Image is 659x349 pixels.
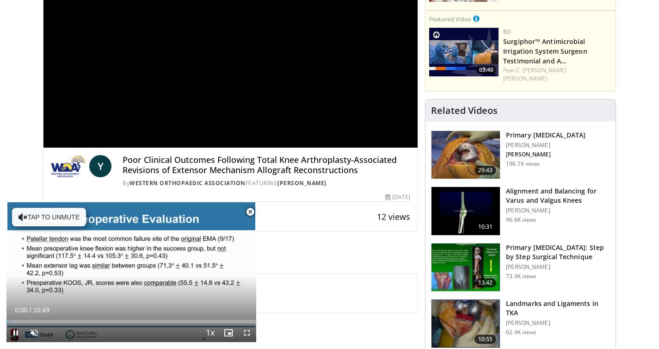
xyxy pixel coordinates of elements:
div: Feat. [503,66,612,83]
span: / [30,306,31,314]
p: [PERSON_NAME] [506,319,610,327]
img: 70422da6-974a-44ac-bf9d-78c82a89d891.150x105_q85_crop-smart_upscale.jpg [429,28,499,76]
a: 29:43 Primary [MEDICAL_DATA] [PERSON_NAME] [PERSON_NAME] 196.1K views [431,131,610,180]
p: 96.6K views [506,216,536,224]
a: Y [89,155,111,177]
a: 10:55 Landmarks and Ligaments in TKA [PERSON_NAME] 62.4K views [431,299,610,348]
img: oa8B-rsjN5HfbTbX5hMDoxOjB1O5lLKx_1.150x105_q85_crop-smart_upscale.jpg [431,243,500,292]
p: 196.1K views [506,160,540,168]
button: Unmute [25,324,43,342]
a: 10:31 Alignment and Balancing for Varus and Valgus Knees [PERSON_NAME] 96.6K views [431,187,610,236]
button: Playback Rate [201,324,219,342]
h3: Primary [MEDICAL_DATA]: Step by Step Surgical Technique [506,243,610,262]
h4: Related Videos [431,105,498,116]
a: Surgiphor™ Antimicrobial Irrigation System Surgeon Testimonial and A… [503,37,587,65]
small: Featured Video [429,15,471,23]
span: 29:43 [474,166,497,175]
a: 13:42 Primary [MEDICAL_DATA]: Step by Step Surgical Technique [PERSON_NAME] 73.4K views [431,243,610,292]
a: 03:40 [429,28,499,76]
img: 38523_0000_3.png.150x105_q85_crop-smart_upscale.jpg [431,187,500,235]
button: Close [241,202,259,222]
span: 12 views [377,211,410,222]
p: [PERSON_NAME] [506,263,610,271]
button: Enable picture-in-picture mode [219,324,238,342]
span: 03:40 [476,66,496,74]
h3: Landmarks and Ligaments in TKA [506,299,610,318]
div: By FEATURING [123,179,410,187]
a: BD [503,28,511,36]
p: [PERSON_NAME] [506,151,585,158]
span: 10:49 [33,306,49,314]
p: 62.4K views [506,329,536,336]
img: 88434a0e-b753-4bdd-ac08-0695542386d5.150x105_q85_crop-smart_upscale.jpg [431,299,500,348]
video-js: Video Player [6,202,256,343]
p: [PERSON_NAME] [506,207,610,214]
p: [PERSON_NAME] [506,142,585,149]
h3: Primary [MEDICAL_DATA] [506,131,585,140]
a: Western Orthopaedic Association [129,179,246,187]
p: 73.4K views [506,273,536,280]
div: Progress Bar [6,320,256,324]
span: 10:55 [474,335,497,344]
img: 297061_3.png.150x105_q85_crop-smart_upscale.jpg [431,131,500,179]
a: C. [PERSON_NAME] [PERSON_NAME] [503,66,567,82]
div: [DATE] [385,193,410,201]
img: Western Orthopaedic Association [51,155,86,177]
button: Tap to unmute [12,208,86,226]
button: Fullscreen [238,324,256,342]
span: 0:00 [15,306,27,314]
button: Pause [6,324,25,342]
h3: Alignment and Balancing for Varus and Valgus Knees [506,187,610,205]
span: 13:42 [474,278,497,287]
h4: Poor Clinical Outcomes Following Total Knee Arthroplasty-Associated Revisions of Extensor Mechani... [123,155,410,175]
span: 10:31 [474,222,497,231]
a: [PERSON_NAME] [277,179,326,187]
